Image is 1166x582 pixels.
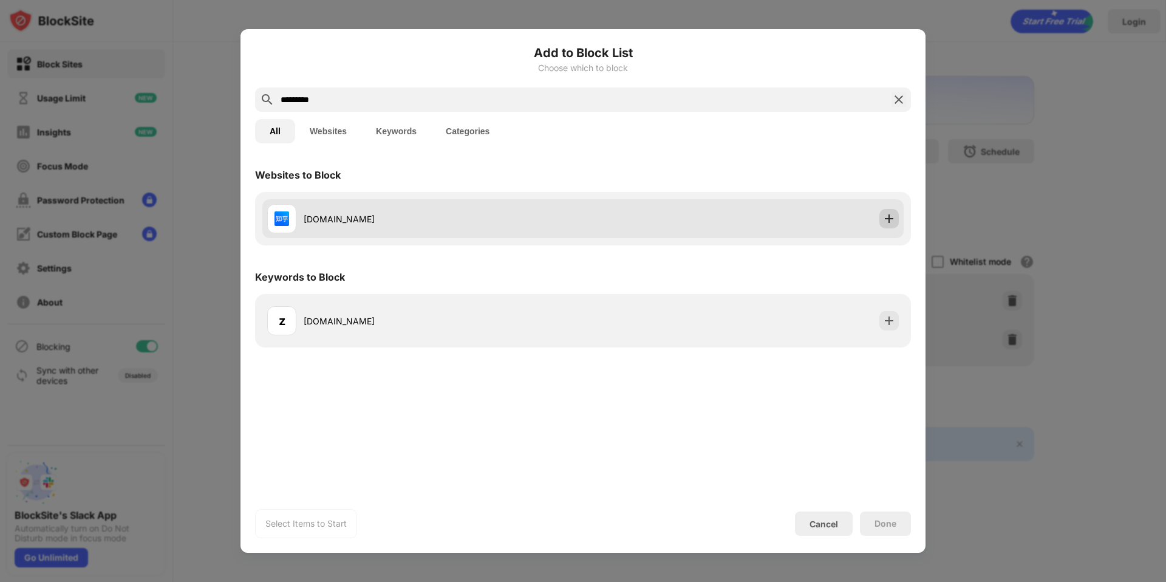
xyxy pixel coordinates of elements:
div: Websites to Block [255,169,341,181]
div: z [279,312,285,330]
div: [DOMAIN_NAME] [304,315,583,327]
div: Cancel [810,519,838,529]
img: search-close [892,92,906,107]
div: Select Items to Start [265,518,347,530]
div: Done [874,519,896,529]
div: Keywords to Block [255,271,345,283]
button: Categories [431,119,504,143]
button: Websites [295,119,361,143]
h6: Add to Block List [255,44,911,62]
img: favicons [274,211,289,226]
button: All [255,119,295,143]
button: Keywords [361,119,431,143]
img: search.svg [260,92,274,107]
div: Choose which to block [255,63,911,73]
div: [DOMAIN_NAME] [304,213,583,225]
